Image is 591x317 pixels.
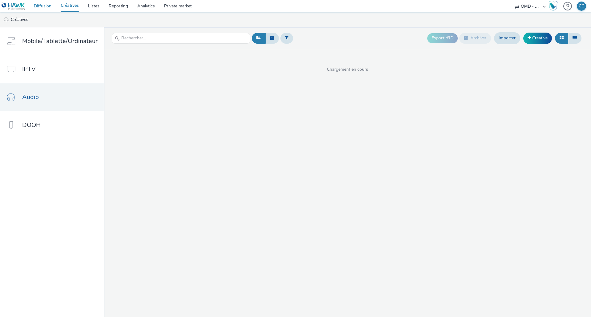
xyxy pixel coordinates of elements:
div: CC [579,2,584,11]
a: Créative [523,33,552,44]
span: Chargement en cours [104,66,591,73]
span: DOOH [22,121,41,129]
img: Hawk Academy [549,1,558,11]
img: audio [3,17,9,23]
span: Mobile/Tablette/Ordinateur [22,37,98,46]
a: Hawk Academy [549,1,560,11]
button: Grille [555,33,568,43]
button: Archiver [459,33,491,43]
a: Importer [494,32,520,44]
button: Liste [568,33,581,43]
button: Export d'ID [427,33,458,43]
span: Audio [22,93,39,101]
span: IPTV [22,65,36,73]
input: Rechercher... [112,33,250,44]
img: undefined Logo [2,2,25,10]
